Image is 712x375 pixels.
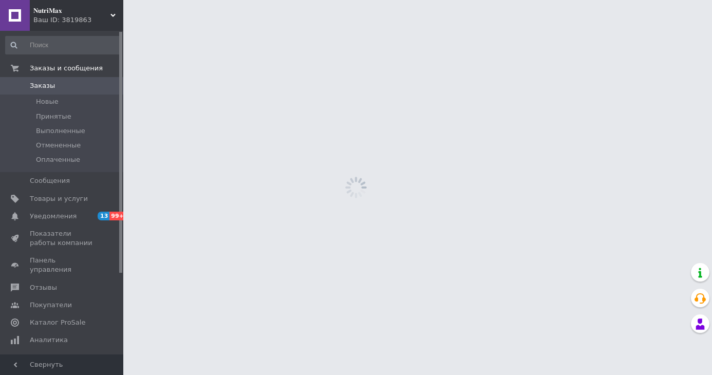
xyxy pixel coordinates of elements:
span: Выполненные [36,126,85,136]
span: Покупатели [30,301,72,310]
span: Сообщения [30,176,70,185]
span: Товары и услуги [30,194,88,203]
span: Заказы [30,81,55,90]
span: Инструменты вебмастера и SEO [30,353,95,371]
span: Отзывы [30,283,57,292]
span: Отмененные [36,141,81,150]
span: Новые [36,97,59,106]
span: Показатели работы компании [30,229,95,248]
span: 13 [98,212,109,220]
span: Заказы и сообщения [30,64,103,73]
div: Ваш ID: 3819863 [33,15,123,25]
span: 99+ [109,212,126,220]
span: Панель управления [30,256,95,274]
span: Принятые [36,112,71,121]
span: 𝐍𝐮𝐭𝐫𝐢𝐌𝐚𝐱 [33,6,110,15]
input: Поиск [5,36,121,54]
span: Оплаченные [36,155,80,164]
span: Каталог ProSale [30,318,85,327]
span: Уведомления [30,212,77,221]
span: Аналитика [30,335,68,345]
